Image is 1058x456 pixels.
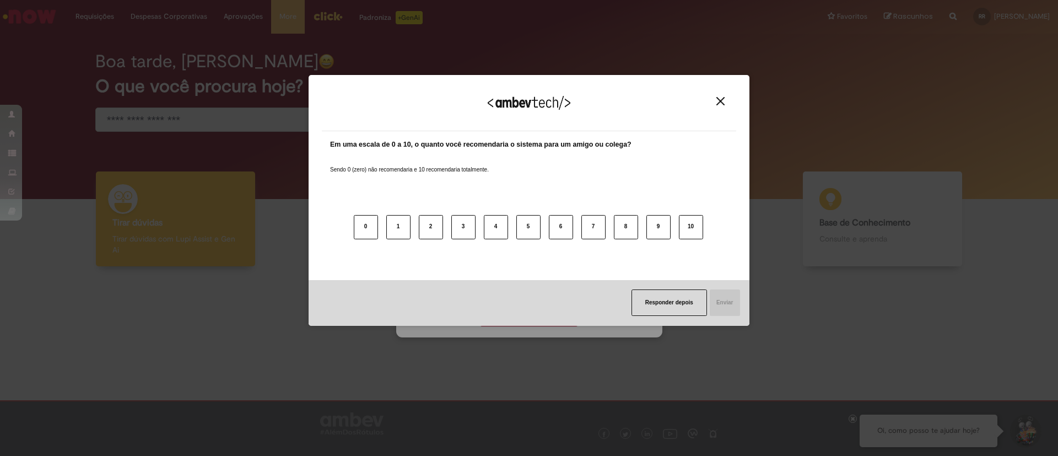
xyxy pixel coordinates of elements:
button: 9 [646,215,671,239]
button: 5 [516,215,541,239]
label: Sendo 0 (zero) não recomendaria e 10 recomendaria totalmente. [330,153,489,174]
button: 1 [386,215,411,239]
button: 7 [581,215,606,239]
img: Logo Ambevtech [488,96,570,110]
button: 6 [549,215,573,239]
img: Close [716,97,725,105]
button: 2 [419,215,443,239]
button: 3 [451,215,476,239]
button: Close [713,96,728,106]
button: 4 [484,215,508,239]
button: 8 [614,215,638,239]
button: Responder depois [631,289,707,316]
button: 10 [679,215,703,239]
label: Em uma escala de 0 a 10, o quanto você recomendaria o sistema para um amigo ou colega? [330,140,631,150]
button: 0 [354,215,378,239]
